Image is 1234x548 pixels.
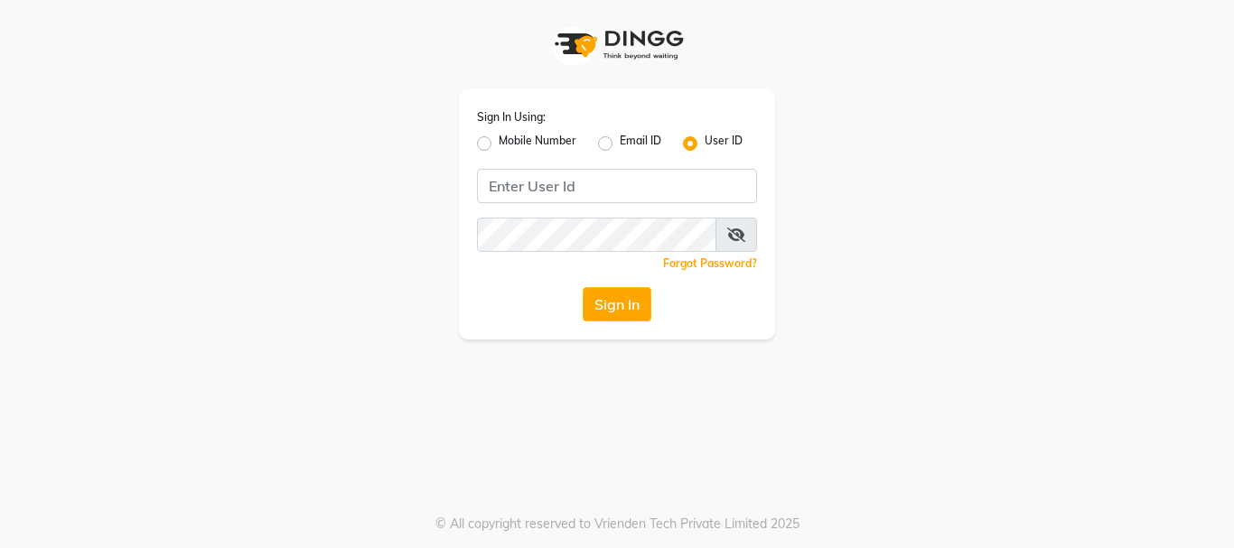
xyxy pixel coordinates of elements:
[705,133,743,154] label: User ID
[663,256,757,270] a: Forgot Password?
[545,18,689,71] img: logo1.svg
[499,133,576,154] label: Mobile Number
[477,218,716,252] input: Username
[583,287,651,321] button: Sign In
[477,169,757,203] input: Username
[620,133,661,154] label: Email ID
[477,109,546,125] label: Sign In Using:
